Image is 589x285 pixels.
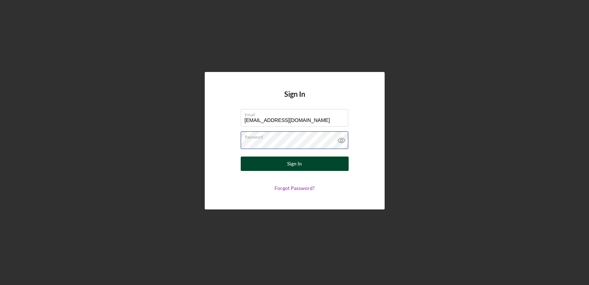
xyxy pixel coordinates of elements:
label: Email [245,109,348,117]
h4: Sign In [284,90,305,109]
label: Password [245,132,348,140]
button: Sign In [241,157,349,171]
a: Forgot Password? [275,185,315,191]
div: Sign In [287,157,302,171]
